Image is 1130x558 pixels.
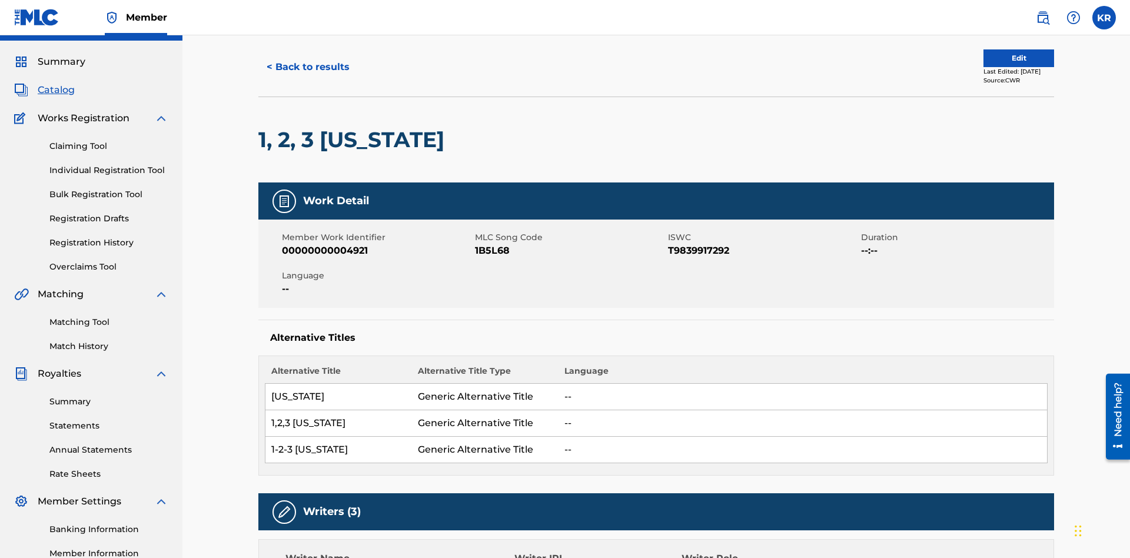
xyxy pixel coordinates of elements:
[38,367,81,381] span: Royalties
[668,244,858,258] span: T9839917292
[983,49,1054,67] button: Edit
[983,76,1054,85] div: Source: CWR
[49,212,168,225] a: Registration Drafts
[983,67,1054,76] div: Last Edited: [DATE]
[559,437,1048,463] td: --
[38,83,75,97] span: Catalog
[49,523,168,536] a: Banking Information
[303,505,361,519] h5: Writers (3)
[49,188,168,201] a: Bulk Registration Tool
[38,55,85,69] span: Summary
[14,367,28,381] img: Royalties
[14,55,28,69] img: Summary
[1036,11,1050,25] img: search
[412,437,559,463] td: Generic Alternative Title
[412,384,559,410] td: Generic Alternative Title
[282,282,472,296] span: --
[154,287,168,301] img: expand
[559,410,1048,437] td: --
[105,11,119,25] img: Top Rightsholder
[270,332,1042,344] h5: Alternative Titles
[49,340,168,353] a: Match History
[126,11,167,24] span: Member
[154,111,168,125] img: expand
[559,365,1048,384] th: Language
[668,231,858,244] span: ISWC
[1031,6,1055,29] a: Public Search
[49,164,168,177] a: Individual Registration Tool
[861,244,1051,258] span: --:--
[265,437,412,463] td: 1-2-3 [US_STATE]
[38,494,121,509] span: Member Settings
[861,231,1051,244] span: Duration
[49,261,168,273] a: Overclaims Tool
[475,244,665,258] span: 1B5L68
[1062,6,1085,29] div: Help
[559,384,1048,410] td: --
[49,444,168,456] a: Annual Statements
[38,287,84,301] span: Matching
[412,410,559,437] td: Generic Alternative Title
[14,494,28,509] img: Member Settings
[1075,513,1082,549] div: Drag
[282,231,472,244] span: Member Work Identifier
[14,111,29,125] img: Works Registration
[265,365,412,384] th: Alternative Title
[49,316,168,328] a: Matching Tool
[14,9,59,26] img: MLC Logo
[1097,369,1130,466] iframe: Resource Center
[49,468,168,480] a: Rate Sheets
[14,83,28,97] img: Catalog
[49,140,168,152] a: Claiming Tool
[265,410,412,437] td: 1,2,3 [US_STATE]
[14,83,75,97] a: CatalogCatalog
[1071,501,1130,558] iframe: Chat Widget
[277,194,291,208] img: Work Detail
[38,111,129,125] span: Works Registration
[277,505,291,519] img: Writers
[258,127,450,153] h2: 1, 2, 3 [US_STATE]
[154,367,168,381] img: expand
[412,365,559,384] th: Alternative Title Type
[49,237,168,249] a: Registration History
[14,55,85,69] a: SummarySummary
[258,52,358,82] button: < Back to results
[154,494,168,509] img: expand
[14,287,29,301] img: Matching
[282,244,472,258] span: 00000000004921
[303,194,369,208] h5: Work Detail
[265,384,412,410] td: [US_STATE]
[1066,11,1081,25] img: help
[475,231,665,244] span: MLC Song Code
[282,270,472,282] span: Language
[49,396,168,408] a: Summary
[1092,6,1116,29] div: User Menu
[49,420,168,432] a: Statements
